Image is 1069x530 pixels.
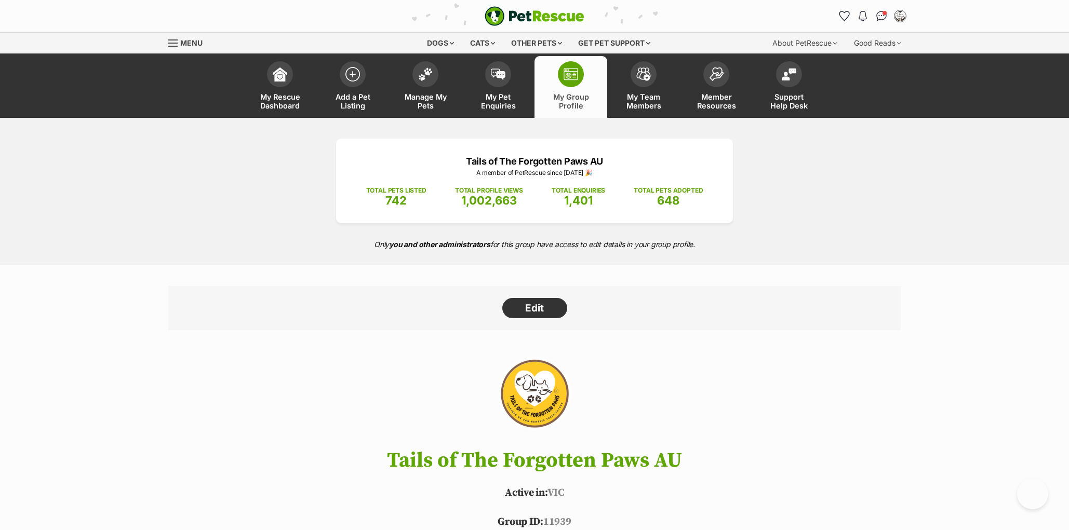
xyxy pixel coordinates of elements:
span: Support Help Desk [766,92,812,110]
span: My Team Members [620,92,667,110]
a: Add a Pet Listing [316,56,389,118]
a: Conversations [873,8,890,24]
p: Tails of The Forgotten Paws AU [352,154,717,168]
img: dashboard-icon-eb2f2d2d3e046f16d808141f083e7271f6b2e854fb5c12c21221c1fb7104beca.svg [273,67,287,81]
p: TOTAL ENQUIRIES [552,186,605,195]
a: Manage My Pets [389,56,462,118]
a: My Team Members [607,56,680,118]
a: My Group Profile [534,56,607,118]
a: Favourites [836,8,852,24]
p: TOTAL PETS ADOPTED [634,186,703,195]
img: member-resources-icon-8e73f808a243e03378d46382f2149f9095a855e16c252ad45f914b54edf8863c.svg [709,67,724,81]
span: 742 [385,194,407,207]
strong: you and other administrators [389,240,490,249]
img: help-desk-icon-fdf02630f3aa405de69fd3d07c3f3aa587a6932b1a1747fa1d2bba05be0121f9.svg [782,68,796,80]
a: My Pet Enquiries [462,56,534,118]
span: Active in: [505,486,547,499]
button: My account [892,8,908,24]
ul: Account quick links [836,8,908,24]
span: 1,002,663 [461,194,517,207]
div: Get pet support [571,33,658,53]
span: My Group Profile [547,92,594,110]
p: VIC [153,485,916,501]
div: Cats [463,33,502,53]
p: 11939 [153,514,916,530]
span: Group ID: [498,515,543,528]
a: Member Resources [680,56,753,118]
span: Manage My Pets [402,92,449,110]
div: Good Reads [847,33,908,53]
img: team-members-icon-5396bd8760b3fe7c0b43da4ab00e1e3bb1a5d9ba89233759b79545d2d3fc5d0d.svg [636,67,651,81]
h1: Tails of The Forgotten Paws AU [153,449,916,472]
img: Tails of The Forgotten Paws AU profile pic [895,11,905,21]
a: Edit [502,298,567,319]
span: Add a Pet Listing [329,92,376,110]
div: Other pets [504,33,569,53]
a: My Rescue Dashboard [244,56,316,118]
img: Tails of The Forgotten Paws AU [475,351,594,439]
img: logo-e224e6f780fb5917bec1dbf3a21bbac754714ae5b6737aabdf751b685950b380.svg [485,6,584,26]
span: Menu [180,38,203,47]
a: Support Help Desk [753,56,825,118]
a: Menu [168,33,210,51]
span: 648 [657,194,679,207]
span: Member Resources [693,92,740,110]
img: add-pet-listing-icon-0afa8454b4691262ce3f59096e99ab1cd57d4a30225e0717b998d2c9b9846f56.svg [345,67,360,81]
p: TOTAL PETS LISTED [366,186,426,195]
span: My Rescue Dashboard [257,92,303,110]
div: Dogs [420,33,461,53]
img: pet-enquiries-icon-7e3ad2cf08bfb03b45e93fb7055b45f3efa6380592205ae92323e6603595dc1f.svg [491,69,505,80]
img: notifications-46538b983faf8c2785f20acdc204bb7945ddae34d4c08c2a6579f10ce5e182be.svg [859,11,867,21]
div: About PetRescue [765,33,845,53]
p: A member of PetRescue since [DATE] 🎉 [352,168,717,178]
button: Notifications [854,8,871,24]
p: TOTAL PROFILE VIEWS [455,186,523,195]
img: group-profile-icon-3fa3cf56718a62981997c0bc7e787c4b2cf8bcc04b72c1350f741eb67cf2f40e.svg [564,68,578,80]
span: My Pet Enquiries [475,92,522,110]
img: chat-41dd97257d64d25036548639549fe6c8038ab92f7586957e7f3b1b290dea8141.svg [876,11,887,21]
img: manage-my-pets-icon-02211641906a0b7f246fdf0571729dbe1e7629f14944591b6c1af311fb30b64b.svg [418,67,433,81]
a: PetRescue [485,6,584,26]
iframe: Help Scout Beacon - Open [1017,478,1048,509]
span: 1,401 [564,194,593,207]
